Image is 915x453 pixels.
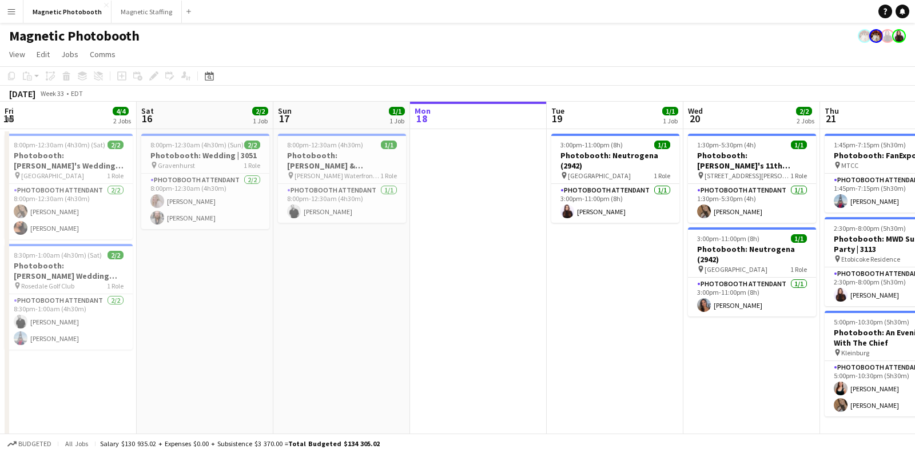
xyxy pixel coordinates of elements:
[858,29,872,43] app-user-avatar: Kara & Monika
[244,141,260,149] span: 2/2
[32,47,54,62] a: Edit
[796,107,812,115] span: 2/2
[380,171,397,180] span: 1 Role
[568,171,631,180] span: [GEOGRAPHIC_DATA]
[5,184,133,239] app-card-role: Photobooth Attendant2/28:00pm-12:30am (4h30m)[PERSON_NAME][PERSON_NAME]
[9,88,35,99] div: [DATE]
[550,112,564,125] span: 19
[5,47,30,62] a: View
[551,106,564,116] span: Tue
[113,107,129,115] span: 4/4
[413,112,431,125] span: 18
[287,141,381,149] span: 8:00pm-12:30am (4h30m) (Mon)
[560,141,623,149] span: 3:00pm-11:00pm (8h)
[5,134,133,239] app-job-card: 8:00pm-12:30am (4h30m) (Sat)2/2Photobooth: [PERSON_NAME]'s Wedding | 3132 [GEOGRAPHIC_DATA]1 Role...
[108,251,124,259] span: 2/2
[381,141,397,149] span: 1/1
[892,29,906,43] app-user-avatar: Maria Lopes
[881,29,894,43] app-user-avatar: Maria Lopes
[140,112,154,125] span: 16
[38,89,66,98] span: Week 33
[14,141,105,149] span: 8:00pm-12:30am (4h30m) (Sat)
[791,234,807,243] span: 1/1
[551,150,679,171] h3: Photobooth: Neutrogena (2942)
[278,106,292,116] span: Sun
[23,1,112,23] button: Magnetic Photobooth
[141,106,154,116] span: Sat
[688,106,703,116] span: Wed
[834,141,906,149] span: 1:45pm-7:15pm (5h30m)
[107,282,124,290] span: 1 Role
[697,141,756,149] span: 1:30pm-5:30pm (4h)
[21,171,84,180] span: [GEOGRAPHIC_DATA]
[253,117,268,125] div: 1 Job
[150,141,244,149] span: 8:00pm-12:30am (4h30m) (Sun)
[688,150,816,171] h3: Photobooth: [PERSON_NAME]'s 11th Birthday (3104)
[14,251,102,259] span: 8:30pm-1:00am (4h30m) (Sat)
[18,440,51,448] span: Budgeted
[278,134,406,223] app-job-card: 8:00pm-12:30am (4h30m) (Mon)1/1Photobooth: [PERSON_NAME] & [PERSON_NAME] (2891) [PERSON_NAME] Wat...
[63,439,90,448] span: All jobs
[705,265,767,274] span: [GEOGRAPHIC_DATA]
[85,47,120,62] a: Comms
[823,112,839,125] span: 21
[5,260,133,281] h3: Photobooth: [PERSON_NAME] Wedding |3116
[834,318,909,326] span: 5:00pm-10:30pm (5h30m)
[825,106,839,116] span: Thu
[158,161,195,170] span: Gravenhurst
[21,282,74,290] span: Rosedale Golf Club
[288,439,380,448] span: Total Budgeted $134 305.02
[108,141,124,149] span: 2/2
[295,171,380,180] span: [PERSON_NAME] Waterfront Estate
[389,117,404,125] div: 1 Job
[688,244,816,264] h3: Photobooth: Neutrogena (2942)
[9,27,140,45] h1: Magnetic Photobooth
[141,150,269,161] h3: Photobooth: Wedding | 3051
[9,49,25,59] span: View
[797,117,814,125] div: 2 Jobs
[5,244,133,350] app-job-card: 8:30pm-1:00am (4h30m) (Sat)2/2Photobooth: [PERSON_NAME] Wedding |3116 Rosedale Golf Club1 RolePho...
[415,106,431,116] span: Mon
[100,439,380,448] div: Salary $130 935.02 + Expenses $0.00 + Subsistence $3 370.00 =
[244,161,260,170] span: 1 Role
[71,89,83,98] div: EDT
[834,224,906,232] span: 2:30pm-8:00pm (5h30m)
[5,150,133,171] h3: Photobooth: [PERSON_NAME]'s Wedding | 3132
[791,141,807,149] span: 1/1
[389,107,405,115] span: 1/1
[141,134,269,229] app-job-card: 8:00pm-12:30am (4h30m) (Sun)2/2Photobooth: Wedding | 3051 Gravenhurst1 RolePhotobooth Attendant2/...
[841,348,869,357] span: Kleinburg
[107,171,124,180] span: 1 Role
[688,278,816,316] app-card-role: Photobooth Attendant1/13:00pm-11:00pm (8h)[PERSON_NAME]
[790,171,807,180] span: 1 Role
[6,438,53,450] button: Budgeted
[841,255,900,263] span: Etobicoke Residence
[686,112,703,125] span: 20
[841,161,858,170] span: MTCC
[688,134,816,223] app-job-card: 1:30pm-5:30pm (4h)1/1Photobooth: [PERSON_NAME]'s 11th Birthday (3104) [STREET_ADDRESS][PERSON_NAM...
[112,1,182,23] button: Magnetic Staffing
[141,174,269,229] app-card-role: Photobooth Attendant2/28:00pm-12:30am (4h30m)[PERSON_NAME][PERSON_NAME]
[662,107,678,115] span: 1/1
[113,117,131,125] div: 2 Jobs
[278,150,406,171] h3: Photobooth: [PERSON_NAME] & [PERSON_NAME] (2891)
[5,106,14,116] span: Fri
[61,49,78,59] span: Jobs
[57,47,83,62] a: Jobs
[551,134,679,223] app-job-card: 3:00pm-11:00pm (8h)1/1Photobooth: Neutrogena (2942) [GEOGRAPHIC_DATA]1 RolePhotobooth Attendant1/...
[278,184,406,223] app-card-role: Photobooth Attendant1/18:00pm-12:30am (4h30m)[PERSON_NAME]
[90,49,116,59] span: Comms
[654,141,670,149] span: 1/1
[688,184,816,223] app-card-role: Photobooth Attendant1/11:30pm-5:30pm (4h)[PERSON_NAME]
[790,265,807,274] span: 1 Role
[688,227,816,316] app-job-card: 3:00pm-11:00pm (8h)1/1Photobooth: Neutrogena (2942) [GEOGRAPHIC_DATA]1 RolePhotobooth Attendant1/...
[705,171,790,180] span: [STREET_ADDRESS][PERSON_NAME]
[654,171,670,180] span: 1 Role
[663,117,678,125] div: 1 Job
